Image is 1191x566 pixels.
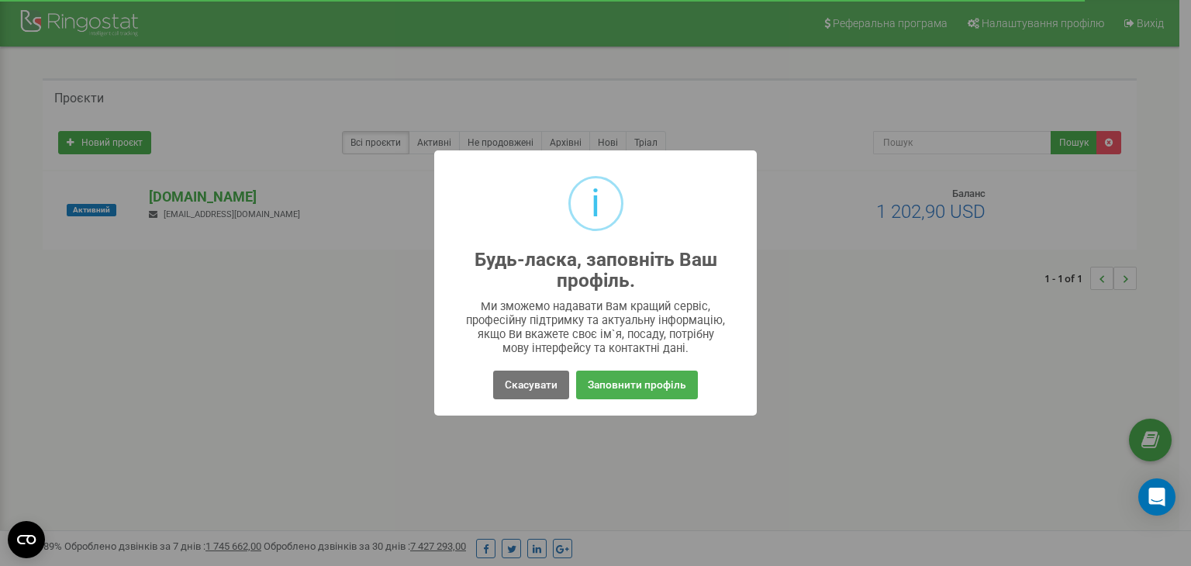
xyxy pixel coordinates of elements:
div: Open Intercom Messenger [1138,478,1175,516]
div: i [591,178,600,229]
h2: Будь-ласка, заповніть Ваш профіль. [465,250,727,292]
button: Скасувати [493,371,569,399]
button: Заповнити профіль [576,371,698,399]
button: Open CMP widget [8,521,45,558]
div: Ми зможемо надавати Вам кращий сервіс, професійну підтримку та актуальну інформацію, якщо Ви вкаж... [465,299,727,355]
